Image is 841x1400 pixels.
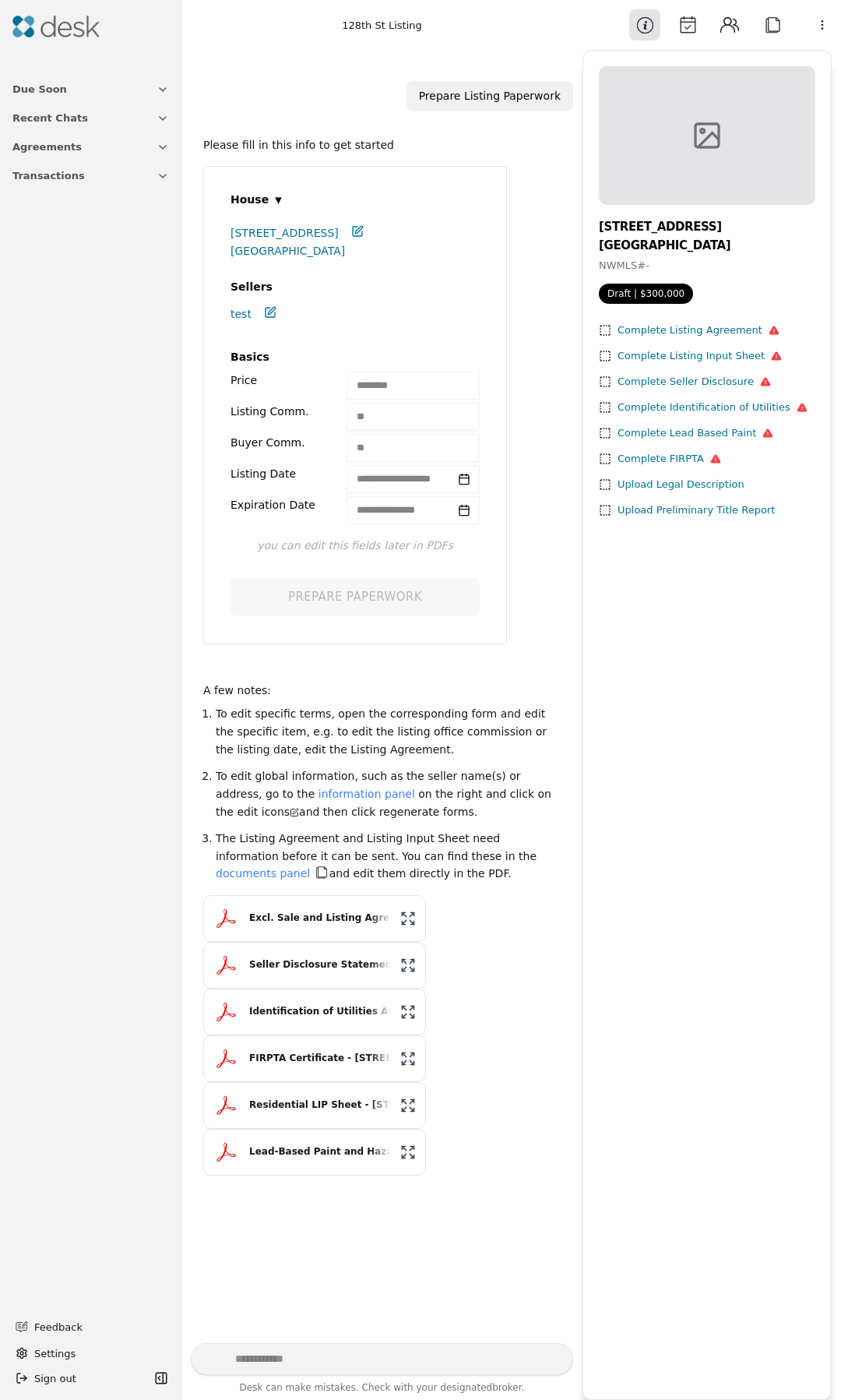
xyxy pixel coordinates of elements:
li: To edit global information, such as the seller name(s) or address, go to the on the right and cli... [216,767,561,820]
div: Price [230,372,315,400]
span: Sign out [34,1370,76,1387]
div: Upload Legal Description [618,477,744,493]
div: Upload Preliminary Title Report [618,503,775,519]
div: Complete Listing Agreement [618,323,779,339]
button: Due Soon [3,75,178,104]
li: To edit specific terms, open the corresponding form and edit the specific item, e.g. to edit the ... [216,705,561,758]
button: Lead-Based Paint and Hazards Disclosure - [STREET_ADDRESS]pdf [203,1129,426,1176]
button: Seller Disclosure Statement-Improved Property - [STREET_ADDRESS]pdf [203,942,426,989]
button: Agreements [3,132,178,161]
div: Complete Listing Input Sheet [618,348,782,365]
div: FIRPTA Certificate - [STREET_ADDRESS]pdf [249,1051,391,1066]
div: Please fill in this info to get started [203,136,561,154]
div: test [230,305,276,323]
div: NWMLS # - [599,258,815,274]
a: documents panel [216,867,310,880]
button: Settings [9,1341,172,1366]
span: Draft | $300,000 [599,284,693,304]
div: A few notes: [203,682,561,706]
div: ▾ [275,189,282,210]
button: Transactions [3,161,178,190]
div: Prepare Listing Paperwork [419,87,561,105]
div: [STREET_ADDRESS] [599,217,815,236]
div: Residential LIP Sheet - [STREET_ADDRESS]pdf [249,1098,391,1113]
button: Recent Chats [3,104,178,132]
div: Excl. Sale and Listing Agreement - [STREET_ADDRESS]pdf [249,911,391,926]
a: information panel [318,788,415,800]
div: Complete Seller Disclosure [618,374,771,390]
span: Transactions [12,168,85,184]
span: Settings [34,1345,76,1362]
div: Expiration Date [230,496,315,524]
img: Desk [12,16,100,37]
div: Listing Comm. [230,403,315,431]
button: FIRPTA Certificate - [STREET_ADDRESS]pdf [203,1035,426,1082]
h3: Basics [230,348,480,366]
div: Identification of Utilities Addendum - [STREET_ADDRESS]pdf [249,1004,391,1019]
span: Feedback [34,1319,160,1335]
div: Complete Identification of Utilities [618,400,808,416]
span: Recent Chats [12,110,88,126]
li: The Listing Agreement and Listing Input Sheet need information before it can be sent. You can fin... [216,830,561,883]
h3: Sellers [230,278,480,296]
button: Identification of Utilities Addendum - [STREET_ADDRESS]pdf [203,989,426,1035]
textarea: Write your prompt here [191,1343,573,1375]
div: Complete Lead Based Paint [618,425,773,442]
span: Due Soon [12,81,67,97]
div: Desk can make mistakes. Check with your broker. [191,1380,573,1400]
span: Agreements [12,139,82,155]
div: 128th St Listing [342,17,422,34]
button: Residential LIP Sheet - [STREET_ADDRESS]pdf [203,1082,426,1129]
div: Complete FIRPTA [618,451,721,467]
div: Lead-Based Paint and Hazards Disclosure - [STREET_ADDRESS]pdf [249,1144,391,1159]
span: designated [440,1382,492,1393]
span: [STREET_ADDRESS] [230,224,339,242]
div: Buyer Comm. [230,434,315,462]
div: you can edit this fields later in PDFs [230,537,480,555]
div: Seller Disclosure Statement-Improved Property - [STREET_ADDRESS]pdf [249,957,391,972]
div: [GEOGRAPHIC_DATA] [230,242,492,260]
div: [GEOGRAPHIC_DATA] [599,236,815,255]
button: Feedback [6,1313,169,1341]
div: Listing Date [230,465,315,493]
button: Excl. Sale and Listing Agreement - [STREET_ADDRESS]pdf [203,895,426,942]
button: Sign out [9,1366,150,1391]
